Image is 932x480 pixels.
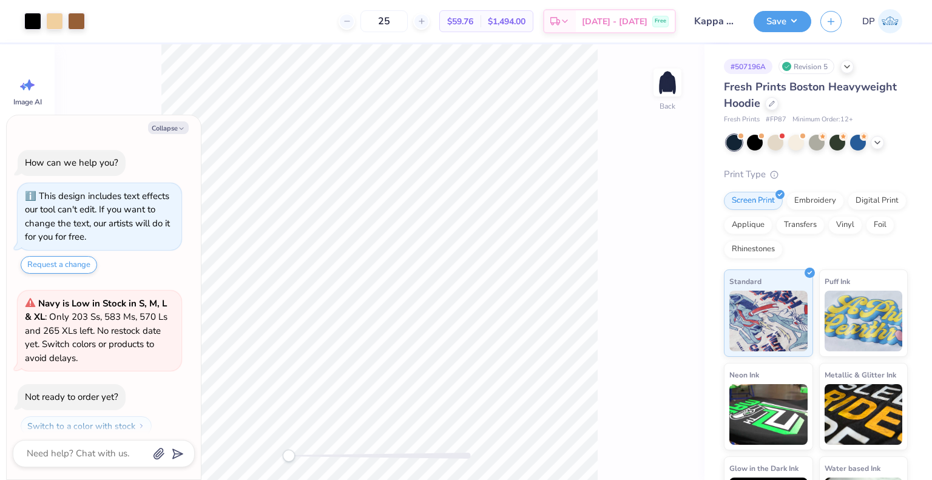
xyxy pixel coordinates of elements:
[792,115,853,125] span: Minimum Order: 12 +
[25,297,167,364] span: : Only 203 Ss, 583 Ms, 570 Ls and 265 XLs left. No restock date yet. Switch colors or products to...
[660,101,675,112] div: Back
[729,291,808,351] img: Standard
[724,59,772,74] div: # 507196A
[754,11,811,32] button: Save
[724,79,897,110] span: Fresh Prints Boston Heavyweight Hoodie
[857,9,908,33] a: DP
[724,216,772,234] div: Applique
[685,9,745,33] input: Untitled Design
[21,416,152,436] button: Switch to a color with stock
[447,15,473,28] span: $59.76
[786,192,844,210] div: Embroidery
[655,17,666,25] span: Free
[724,167,908,181] div: Print Type
[848,192,907,210] div: Digital Print
[825,368,896,381] span: Metallic & Glitter Ink
[655,70,680,95] img: Back
[582,15,647,28] span: [DATE] - [DATE]
[825,275,850,288] span: Puff Ink
[724,192,783,210] div: Screen Print
[866,216,894,234] div: Foil
[828,216,862,234] div: Vinyl
[776,216,825,234] div: Transfers
[21,256,97,274] button: Request a change
[13,97,42,107] span: Image AI
[862,15,875,29] span: DP
[729,384,808,445] img: Neon Ink
[766,115,786,125] span: # FP87
[724,115,760,125] span: Fresh Prints
[729,462,799,475] span: Glow in the Dark Ink
[488,15,525,28] span: $1,494.00
[148,121,189,134] button: Collapse
[825,462,880,475] span: Water based Ink
[283,450,295,462] div: Accessibility label
[138,422,145,430] img: Switch to a color with stock
[778,59,834,74] div: Revision 5
[878,9,902,33] img: Deepanshu Pandey
[25,157,118,169] div: How can we help you?
[25,391,118,403] div: Not ready to order yet?
[724,240,783,259] div: Rhinestones
[360,10,408,32] input: – –
[729,368,759,381] span: Neon Ink
[25,297,167,323] strong: Navy is Low in Stock in S, M, L & XL
[825,384,903,445] img: Metallic & Glitter Ink
[25,190,170,243] div: This design includes text effects our tool can't edit. If you want to change the text, our artist...
[825,291,903,351] img: Puff Ink
[729,275,761,288] span: Standard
